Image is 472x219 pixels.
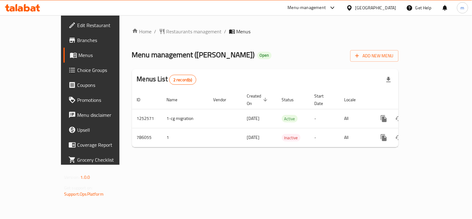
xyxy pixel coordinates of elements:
[213,96,235,103] span: Vendor
[63,122,140,137] a: Upsell
[381,72,396,87] div: Export file
[376,130,391,145] button: more
[350,50,399,62] button: Add New Menu
[162,109,208,128] td: 1-cg migration
[247,114,260,122] span: [DATE]
[132,28,152,35] a: Home
[169,75,196,85] div: Total records count
[236,28,251,35] span: Menus
[132,128,162,147] td: 786055
[80,173,90,181] span: 1.0.0
[288,4,326,12] div: Menu-management
[391,111,406,126] button: Change Status
[63,152,140,167] a: Grocery Checklist
[282,96,302,103] span: Status
[376,111,391,126] button: more
[132,90,441,147] table: enhanced table
[355,52,394,60] span: Add New Menu
[63,63,140,78] a: Choice Groups
[132,109,162,128] td: 1252571
[77,66,135,74] span: Choice Groups
[132,48,255,62] span: Menu management ( [PERSON_NAME] )
[282,134,301,141] span: Inactive
[257,53,272,58] span: Open
[344,96,364,103] span: Locale
[63,93,140,107] a: Promotions
[339,109,372,128] td: All
[166,28,222,35] span: Restaurants management
[63,33,140,48] a: Branches
[137,74,196,85] h2: Menus List
[137,96,149,103] span: ID
[257,52,272,59] div: Open
[310,109,339,128] td: -
[77,126,135,134] span: Upsell
[372,90,441,109] th: Actions
[64,184,93,192] span: Get support on:
[310,128,339,147] td: -
[64,190,104,198] a: Support.OpsPlatform
[391,130,406,145] button: Change Status
[159,28,222,35] a: Restaurants management
[63,107,140,122] a: Menu disclaimer
[63,137,140,152] a: Coverage Report
[461,4,465,11] span: m
[315,92,332,107] span: Start Date
[167,96,186,103] span: Name
[77,36,135,44] span: Branches
[78,51,135,59] span: Menus
[132,28,399,35] nav: breadcrumb
[77,21,135,29] span: Edit Restaurant
[282,115,298,122] span: Active
[77,111,135,119] span: Menu disclaimer
[224,28,227,35] li: /
[339,128,372,147] td: All
[355,4,396,11] div: [GEOGRAPHIC_DATA]
[247,92,269,107] span: Created On
[162,128,208,147] td: 1
[77,156,135,164] span: Grocery Checklist
[247,133,260,141] span: [DATE]
[64,173,79,181] span: Version:
[154,28,157,35] li: /
[63,18,140,33] a: Edit Restaurant
[77,96,135,104] span: Promotions
[63,48,140,63] a: Menus
[77,141,135,149] span: Coverage Report
[170,77,196,83] span: 2 record(s)
[63,78,140,93] a: Coupons
[77,81,135,89] span: Coupons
